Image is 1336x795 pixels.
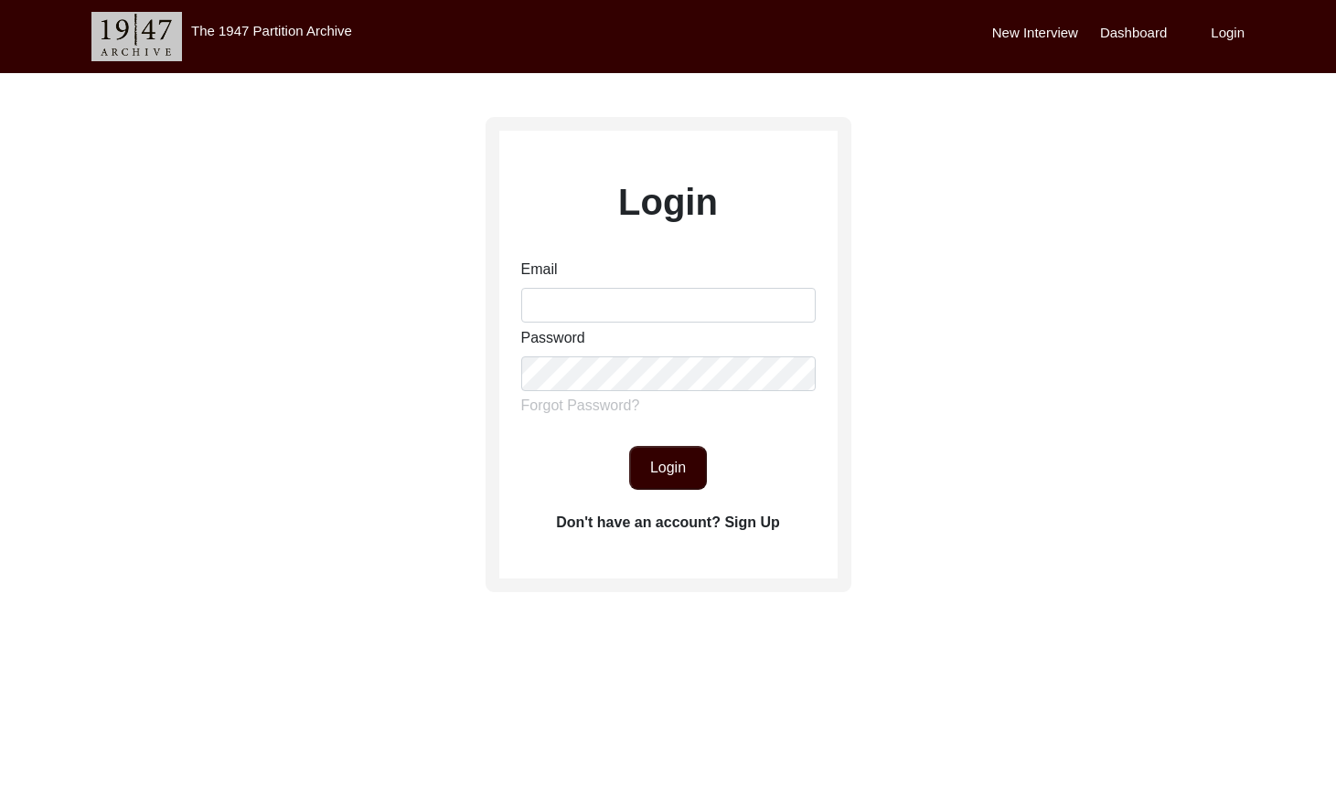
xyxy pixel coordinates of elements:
[1211,23,1245,44] label: Login
[521,259,558,281] label: Email
[521,327,585,349] label: Password
[521,395,640,417] label: Forgot Password?
[992,23,1078,44] label: New Interview
[91,12,182,61] img: header-logo.png
[556,512,780,534] label: Don't have an account? Sign Up
[191,23,352,38] label: The 1947 Partition Archive
[618,175,718,229] label: Login
[1100,23,1167,44] label: Dashboard
[629,446,707,490] button: Login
